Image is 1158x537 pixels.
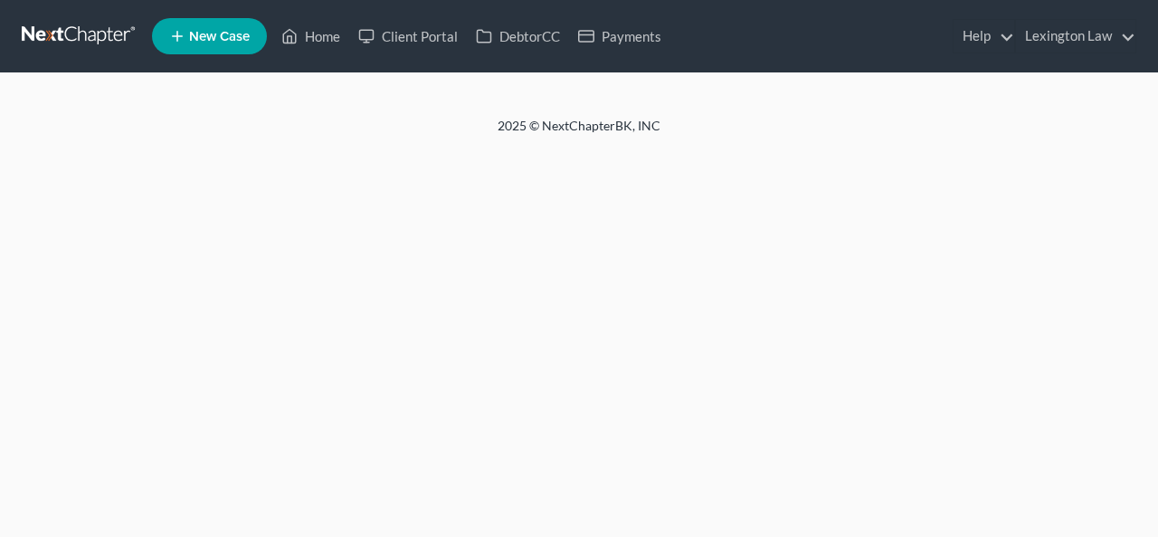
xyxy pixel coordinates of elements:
a: Lexington Law [1016,20,1135,53]
a: DebtorCC [467,20,569,53]
new-legal-case-button: New Case [152,18,267,54]
div: 2025 © NextChapterBK, INC [63,117,1095,149]
a: Help [954,20,1014,53]
a: Client Portal [349,20,467,53]
a: Payments [569,20,670,53]
a: Home [272,20,349,53]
